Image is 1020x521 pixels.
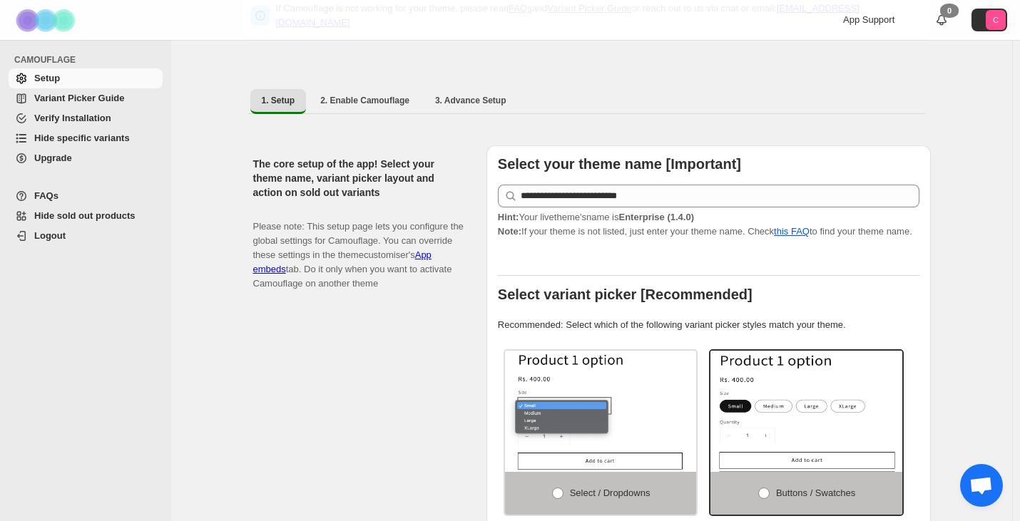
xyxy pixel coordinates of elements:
[940,4,959,18] div: 0
[262,95,295,106] span: 1. Setup
[34,93,124,103] span: Variant Picker Guide
[34,190,58,201] span: FAQs
[9,68,163,88] a: Setup
[498,212,694,222] span: Your live theme's name is
[498,210,919,239] p: If your theme is not listed, just enter your theme name. Check to find your theme name.
[253,157,464,200] h2: The core setup of the app! Select your theme name, variant picker layout and action on sold out v...
[774,226,810,237] a: this FAQ
[253,205,464,291] p: Please note: This setup page lets you configure the global settings for Camouflage. You can overr...
[971,9,1007,31] button: Avatar with initials C
[9,186,163,206] a: FAQs
[435,95,506,106] span: 3. Advance Setup
[9,88,163,108] a: Variant Picker Guide
[498,287,753,302] b: Select variant picker [Recommended]
[11,1,83,40] img: Camouflage
[498,226,521,237] strong: Note:
[320,95,409,106] span: 2. Enable Camouflage
[34,113,111,123] span: Verify Installation
[618,212,694,222] strong: Enterprise (1.4.0)
[9,226,163,246] a: Logout
[9,128,163,148] a: Hide specific variants
[986,10,1006,30] span: Avatar with initials C
[498,156,741,172] b: Select your theme name [Important]
[34,230,66,241] span: Logout
[934,13,949,27] a: 0
[14,54,164,66] span: CAMOUFLAGE
[570,488,651,498] span: Select / Dropdowns
[960,464,1003,507] a: 打開聊天
[9,108,163,128] a: Verify Installation
[843,14,894,25] span: App Support
[505,351,697,472] img: Select / Dropdowns
[993,16,999,24] text: C
[710,351,902,472] img: Buttons / Swatches
[498,318,919,332] p: Recommended: Select which of the following variant picker styles match your theme.
[776,488,855,498] span: Buttons / Swatches
[34,133,130,143] span: Hide specific variants
[34,73,60,83] span: Setup
[34,153,72,163] span: Upgrade
[9,206,163,226] a: Hide sold out products
[34,210,136,221] span: Hide sold out products
[498,212,519,222] strong: Hint:
[9,148,163,168] a: Upgrade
